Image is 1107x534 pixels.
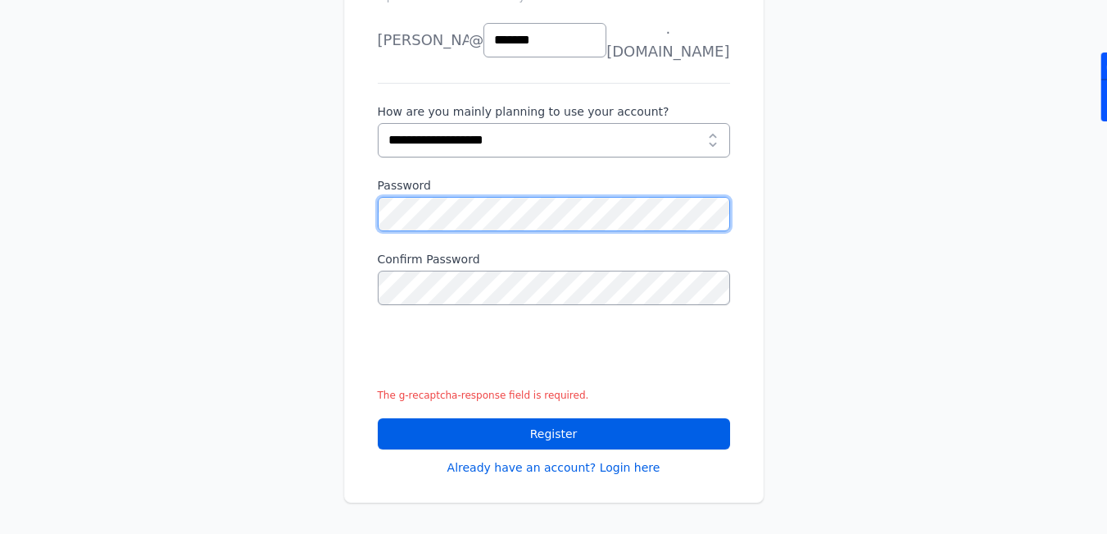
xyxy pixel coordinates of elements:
iframe: reCAPTCHA [378,325,627,389]
label: Confirm Password [378,251,730,267]
label: Password [378,177,730,194]
span: .[DOMAIN_NAME] [606,17,729,63]
div: The g-recaptcha-response field is required. [378,389,730,402]
span: @ [469,29,483,52]
a: Already have an account? Login here [447,459,660,476]
label: How are you mainly planning to use your account? [378,103,730,120]
button: Register [378,418,730,450]
li: [PERSON_NAME] [378,24,468,57]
